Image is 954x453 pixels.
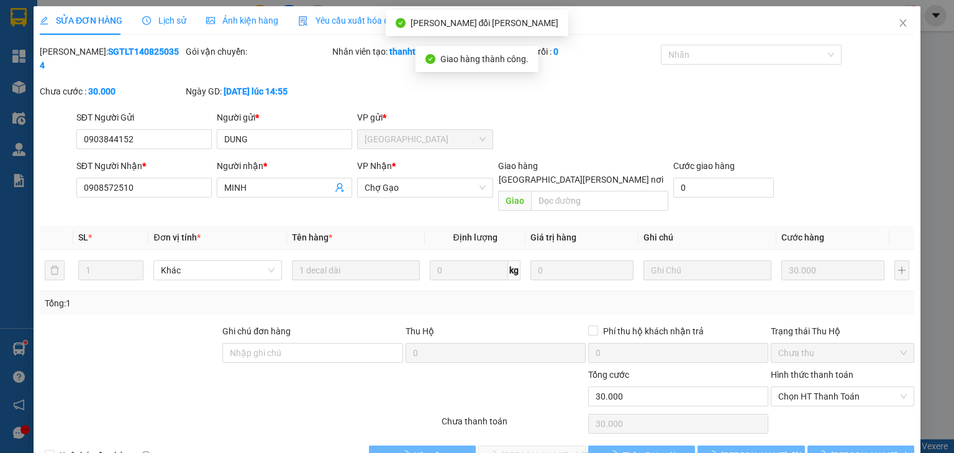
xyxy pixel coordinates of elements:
input: Ghi chú đơn hàng [222,343,402,363]
label: Ghi chú đơn hàng [222,326,291,336]
input: 0 [530,260,634,280]
div: SĐT Người Nhận [76,159,212,173]
input: Ghi Chú [643,260,771,280]
span: edit [40,16,48,25]
th: Ghi chú [638,226,776,250]
b: 30.000 [88,86,116,96]
div: Chưa cước : [40,85,183,98]
span: Giao hàng [497,161,537,171]
b: [DATE] lúc 14:55 [224,86,288,96]
span: user-add [335,183,345,193]
div: Cước rồi : [515,45,658,58]
span: Giao hàng thành công. [440,54,529,64]
span: picture [206,16,215,25]
span: Chợ Gạo [365,178,485,197]
b: 0 [553,47,558,57]
span: SL [78,232,88,242]
button: Close [886,6,920,41]
span: Định lượng [453,232,497,242]
span: Sài Gòn [365,130,485,149]
span: Giá trị hàng [530,232,576,242]
input: Dọc đường [530,191,668,211]
input: 0 [781,260,884,280]
label: Hình thức thanh toán [771,370,853,380]
button: delete [45,260,65,280]
span: SỬA ĐƠN HÀNG [40,16,122,25]
div: Trạng thái Thu Hộ [771,324,914,338]
span: Giao [497,191,530,211]
div: Người nhận [217,159,352,173]
span: Ảnh kiện hàng [206,16,278,25]
div: VP gửi [357,111,493,124]
span: VP Nhận [357,161,392,171]
span: check-circle [396,18,406,28]
img: icon [298,16,308,26]
span: Thu Hộ [405,326,434,336]
button: plus [894,260,909,280]
span: Chưa thu [778,344,907,362]
div: [PERSON_NAME]: [40,45,183,72]
span: clock-circle [142,16,151,25]
span: kg [508,260,520,280]
b: SGTLT1408250354 [40,47,179,70]
div: Gói vận chuyển: [186,45,329,58]
span: Cước hàng [781,232,824,242]
div: Chưa thanh toán [440,414,586,436]
div: Ngày GD: [186,85,329,98]
span: Tổng cước [588,370,629,380]
span: close [898,18,908,28]
span: Lịch sử [142,16,186,25]
div: Nhân viên tạo: [332,45,512,58]
input: VD: Bàn, Ghế [292,260,420,280]
span: check-circle [425,54,435,64]
span: [GEOGRAPHIC_DATA][PERSON_NAME] nơi [494,173,668,186]
label: Cước giao hàng [673,161,735,171]
span: Khác [161,261,274,280]
div: Người gửi [217,111,352,124]
span: Đơn vị tính [153,232,200,242]
span: Tên hàng [292,232,332,242]
div: Tổng: 1 [45,296,369,310]
span: Yêu cầu xuất hóa đơn điện tử [298,16,429,25]
span: Chọn HT Thanh Toán [778,387,907,406]
input: Cước giao hàng [673,178,774,198]
div: SĐT Người Gửi [76,111,212,124]
span: Phí thu hộ khách nhận trả [598,324,709,338]
span: [PERSON_NAME] đổi [PERSON_NAME] [411,18,559,28]
b: thanhtam.tlt [389,47,439,57]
